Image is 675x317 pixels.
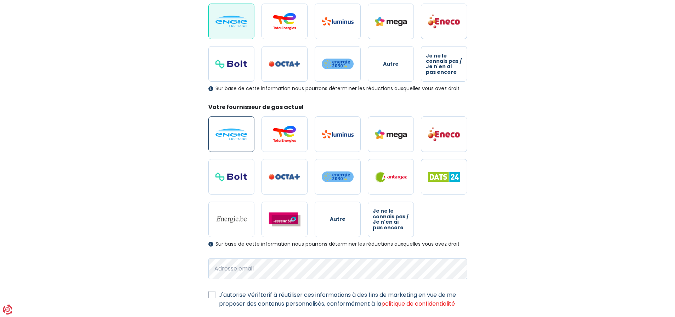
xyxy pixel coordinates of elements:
[269,61,300,67] img: Octa+
[269,126,300,143] img: Total Energies / Lampiris
[215,60,247,69] img: Bolt
[215,129,247,140] img: Engie / Electrabel
[375,17,407,26] img: Mega
[426,53,462,75] span: Je ne le connais pas / Je n'en ai pas encore
[269,13,300,30] img: Total Energies / Lampiris
[375,171,407,182] img: Antargaz
[215,215,247,223] img: Energie.be
[322,17,354,26] img: Luminus
[322,171,354,182] img: Energie2030
[208,86,467,92] div: Sur base de cette information nous pourrons déterminer les réductions auxquelles vous avez droit.
[428,172,460,182] img: Dats 24
[215,16,247,27] img: Engie / Electrabel
[428,14,460,29] img: Eneco
[373,208,409,230] span: Je ne le connais pas / Je n'en ai pas encore
[330,217,345,222] span: Autre
[322,130,354,138] img: Luminus
[219,290,467,308] label: J'autorise Vériftarif à réutiliser ces informations à des fins de marketing en vue de me proposer...
[269,174,300,180] img: Octa+
[269,212,300,226] img: Essent
[208,241,467,247] div: Sur base de cette information nous pourrons déterminer les réductions auxquelles vous avez droit.
[428,127,460,142] img: Eneco
[375,130,407,139] img: Mega
[322,58,354,70] img: Energie2030
[383,61,399,67] span: Autre
[208,103,467,114] legend: Votre fournisseur de gas actuel
[215,173,247,181] img: Bolt
[381,300,455,308] a: politique de confidentialité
